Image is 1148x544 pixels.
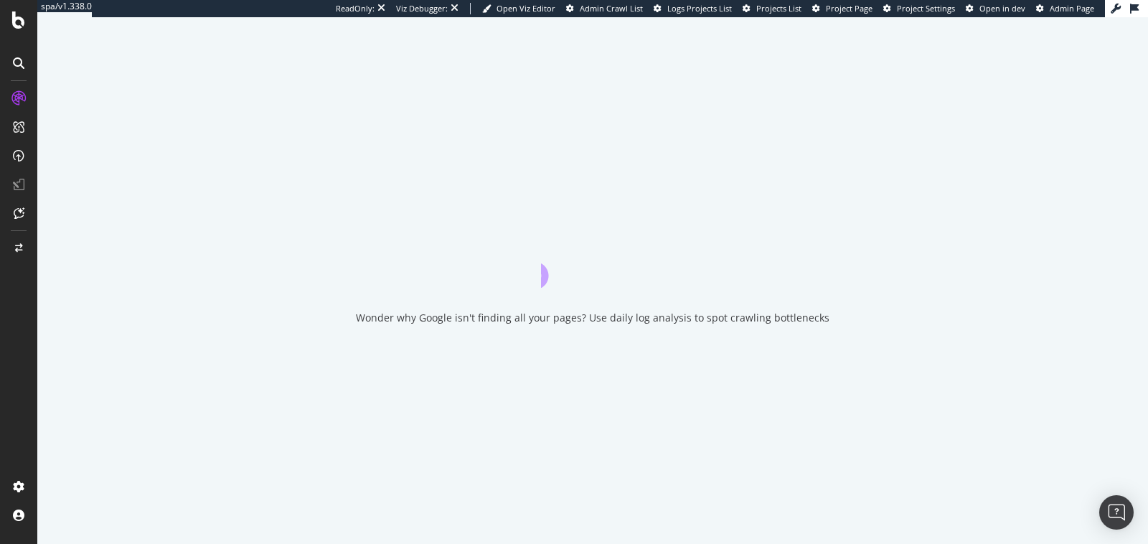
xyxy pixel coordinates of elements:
a: Project Page [812,3,872,14]
span: Logs Projects List [667,3,732,14]
div: ReadOnly: [336,3,375,14]
span: Projects List [756,3,801,14]
div: Open Intercom Messenger [1099,495,1134,530]
a: Projects List [743,3,801,14]
div: Wonder why Google isn't finding all your pages? Use daily log analysis to spot crawling bottlenecks [356,311,829,325]
a: Open Viz Editor [482,3,555,14]
span: Admin Crawl List [580,3,643,14]
span: Admin Page [1050,3,1094,14]
span: Open Viz Editor [497,3,555,14]
div: Viz Debugger: [396,3,448,14]
a: Admin Crawl List [566,3,643,14]
a: Project Settings [883,3,955,14]
span: Project Settings [897,3,955,14]
a: Logs Projects List [654,3,732,14]
a: Open in dev [966,3,1025,14]
a: Admin Page [1036,3,1094,14]
span: Project Page [826,3,872,14]
span: Open in dev [979,3,1025,14]
div: animation [541,236,644,288]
